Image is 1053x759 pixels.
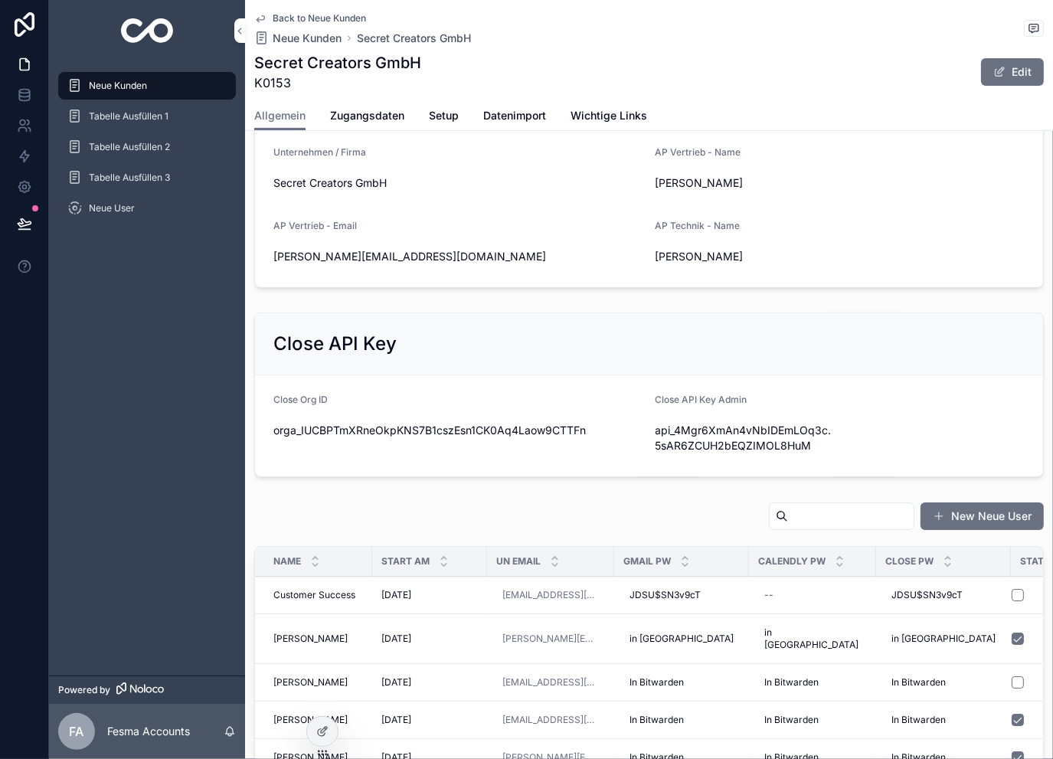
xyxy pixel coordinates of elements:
[758,583,867,607] a: --
[502,714,599,726] a: [EMAIL_ADDRESS][DOMAIN_NAME]
[758,620,867,657] a: in [GEOGRAPHIC_DATA]
[496,555,541,568] span: UN Email
[483,102,546,132] a: Datenimport
[273,676,348,689] span: [PERSON_NAME]
[89,80,147,92] span: Neue Kunden
[273,633,363,645] a: [PERSON_NAME]
[891,714,946,726] span: In Bitwarden
[623,555,671,568] span: Gmail Pw
[273,175,643,191] span: Secret Creators GmbH
[273,394,328,405] span: Close Org ID
[381,589,411,601] span: [DATE]
[49,676,245,704] a: Powered by
[381,633,411,645] span: [DATE]
[623,583,740,607] a: JDSU$SN3v9cT
[656,423,834,453] span: api_4Mgr6XmAn4vNbIDEmLOq3c.5sAR6ZCUH2bEQZIMOL8HuM
[885,670,1002,695] a: In Bitwarden
[58,103,236,130] a: Tabelle Ausfüllen 1
[758,670,867,695] a: In Bitwarden
[273,633,348,645] span: [PERSON_NAME]
[58,133,236,161] a: Tabelle Ausfüllen 2
[758,555,826,568] span: Calendly Pw
[58,684,110,696] span: Powered by
[891,589,963,601] span: JDSU$SN3v9cT
[483,108,546,123] span: Datenimport
[330,102,404,132] a: Zugangsdaten
[630,676,684,689] span: In Bitwarden
[254,102,306,131] a: Allgemein
[121,18,174,43] img: App logo
[764,589,773,601] div: --
[273,31,342,46] span: Neue Kunden
[656,146,741,158] span: AP Vertrieb - Name
[254,108,306,123] span: Allgemein
[921,502,1044,530] button: New Neue User
[429,102,459,132] a: Setup
[656,175,834,191] span: [PERSON_NAME]
[254,52,421,74] h1: Secret Creators GmbH
[273,332,397,356] h2: Close API Key
[273,714,363,726] a: [PERSON_NAME]
[891,633,996,645] span: in [GEOGRAPHIC_DATA]
[496,583,605,607] a: [EMAIL_ADDRESS][DOMAIN_NAME]
[764,714,819,726] span: In Bitwarden
[885,708,1002,732] a: In Bitwarden
[656,394,747,405] span: Close API Key Admin
[656,220,741,231] span: AP Technik - Name
[273,589,363,601] a: Customer Success
[254,12,366,25] a: Back to Neue Kunden
[764,627,861,651] span: in [GEOGRAPHIC_DATA]
[502,633,599,645] a: [PERSON_NAME][EMAIL_ADDRESS][DOMAIN_NAME]
[496,708,605,732] a: [EMAIL_ADDRESS][DOMAIN_NAME]
[381,714,478,726] a: [DATE]
[381,714,411,726] span: [DATE]
[502,589,599,601] a: [EMAIL_ADDRESS][DOMAIN_NAME]
[381,555,430,568] span: Start am
[571,108,647,123] span: Wichtige Links
[89,202,135,214] span: Neue User
[623,708,740,732] a: In Bitwarden
[496,627,605,651] a: [PERSON_NAME][EMAIL_ADDRESS][DOMAIN_NAME]
[70,722,84,741] span: FA
[885,627,1002,651] a: in [GEOGRAPHIC_DATA]
[273,220,357,231] span: AP Vertrieb - Email
[630,633,734,645] span: in [GEOGRAPHIC_DATA]
[273,589,355,601] span: Customer Success
[623,627,740,651] a: in [GEOGRAPHIC_DATA]
[381,633,478,645] a: [DATE]
[273,555,301,568] span: Name
[656,249,834,264] span: [PERSON_NAME]
[885,583,1002,607] a: JDSU$SN3v9cT
[254,31,342,46] a: Neue Kunden
[571,102,647,132] a: Wichtige Links
[273,676,363,689] a: [PERSON_NAME]
[330,108,404,123] span: Zugangsdaten
[273,714,348,726] span: [PERSON_NAME]
[89,141,170,153] span: Tabelle Ausfüllen 2
[758,708,867,732] a: In Bitwarden
[381,676,478,689] a: [DATE]
[273,146,366,158] span: Unternehmen / Firma
[89,110,168,123] span: Tabelle Ausfüllen 1
[381,589,478,601] a: [DATE]
[58,72,236,100] a: Neue Kunden
[58,195,236,222] a: Neue User
[764,676,819,689] span: In Bitwarden
[429,108,459,123] span: Setup
[496,670,605,695] a: [EMAIL_ADDRESS][DOMAIN_NAME]
[630,714,684,726] span: In Bitwarden
[107,724,190,739] p: Fesma Accounts
[273,12,366,25] span: Back to Neue Kunden
[981,58,1044,86] button: Edit
[357,31,471,46] a: Secret Creators GmbH
[58,164,236,191] a: Tabelle Ausfüllen 3
[381,676,411,689] span: [DATE]
[885,555,934,568] span: Close Pw
[273,423,643,438] span: orga_IUCBPTmXRneOkpKNS7B1cszEsn1CK0Aq4Laow9CTTFn
[254,74,421,92] span: K0153
[502,676,599,689] a: [EMAIL_ADDRESS][DOMAIN_NAME]
[49,61,245,242] div: scrollable content
[623,670,740,695] a: In Bitwarden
